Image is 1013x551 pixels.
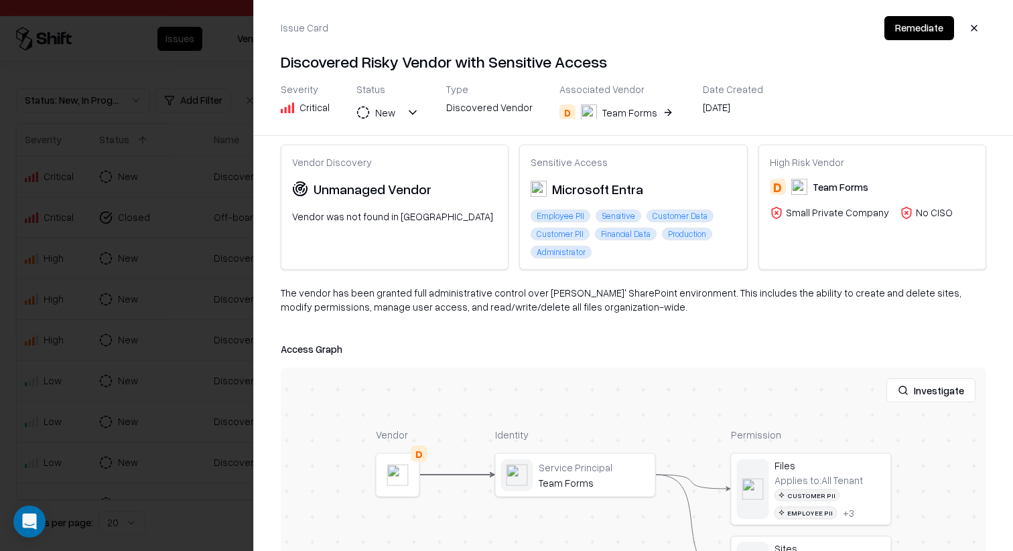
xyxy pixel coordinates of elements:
[703,100,763,119] div: [DATE]
[446,83,533,95] div: Type
[531,228,590,240] div: Customer PII
[596,210,641,222] div: Sensitive
[314,179,431,199] div: Unmanaged Vendor
[559,83,676,95] div: Associated Vendor
[916,206,953,220] div: No CISO
[770,179,786,195] div: D
[281,21,328,35] div: Issue Card
[602,106,657,120] div: Team Forms
[531,156,736,168] div: Sensitive Access
[281,286,986,325] div: The vendor has been granted full administrative control over [PERSON_NAME]' SharePoint environmen...
[886,378,975,402] button: Investigate
[495,428,656,442] div: Identity
[292,210,497,224] div: Vendor was not found in [GEOGRAPHIC_DATA]
[531,179,643,199] div: Microsoft Entra
[559,100,676,125] button: DTeam Forms
[774,474,863,486] div: Applies to: All Tenant
[446,100,533,119] div: Discovered Vendor
[662,228,712,240] div: Production
[843,507,854,519] div: + 3
[375,106,395,120] div: New
[731,428,892,442] div: Permission
[531,210,590,222] div: Employee PII
[774,507,837,520] div: Employee PII
[531,181,547,197] img: Microsoft Entra
[539,461,650,473] div: Service Principal
[774,459,886,471] div: Files
[774,489,840,501] div: Customer PII
[791,179,807,195] img: Team Forms
[786,206,889,220] div: Small Private Company
[281,341,986,357] div: Access Graph
[281,51,986,72] h4: Discovered Risky Vendor with Sensitive Access
[539,476,650,488] div: Team Forms
[703,83,763,95] div: Date Created
[843,507,854,519] button: +3
[581,104,597,121] img: Team Forms
[884,16,954,40] button: Remediate
[281,83,330,95] div: Severity
[531,246,592,258] div: Administrator
[292,156,497,168] div: Vendor Discovery
[647,210,714,222] div: Customer Data
[595,228,657,240] div: Financial Data
[770,156,975,168] div: High Risk Vendor
[559,104,576,121] div: D
[356,83,419,95] div: Status
[411,445,427,461] div: D
[376,428,420,442] div: Vendor
[299,100,330,114] div: Critical
[813,180,868,194] div: Team Forms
